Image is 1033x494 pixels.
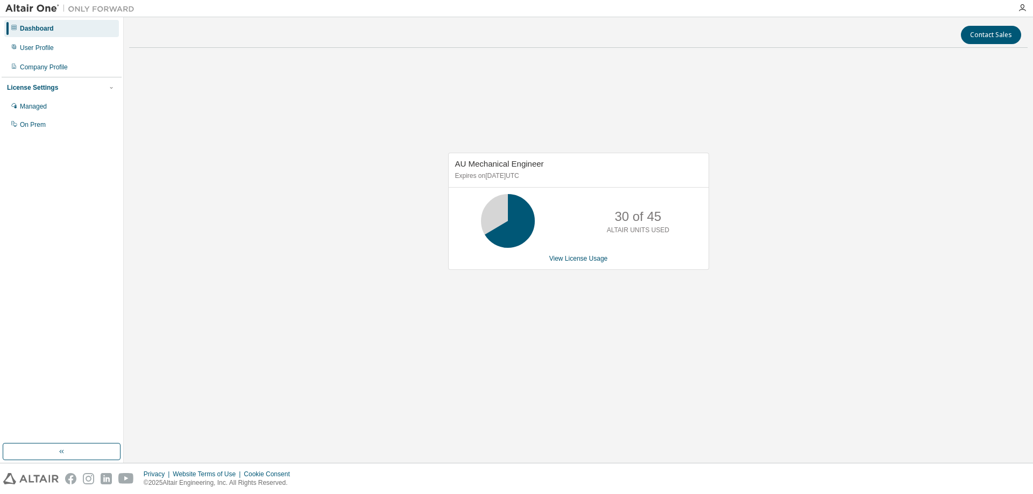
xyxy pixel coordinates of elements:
div: License Settings [7,83,58,92]
img: instagram.svg [83,473,94,484]
div: Managed [20,102,47,111]
div: On Prem [20,120,46,129]
img: youtube.svg [118,473,134,484]
div: Cookie Consent [244,470,296,478]
span: AU Mechanical Engineer [455,159,544,168]
p: ALTAIR UNITS USED [607,226,669,235]
div: Website Terms of Use [173,470,244,478]
a: View License Usage [549,255,608,262]
div: User Profile [20,44,54,52]
img: Altair One [5,3,140,14]
p: 30 of 45 [614,207,661,226]
div: Privacy [144,470,173,478]
div: Company Profile [20,63,68,71]
div: Dashboard [20,24,54,33]
img: altair_logo.svg [3,473,59,484]
p: © 2025 Altair Engineering, Inc. All Rights Reserved. [144,478,296,488]
p: Expires on [DATE] UTC [455,171,699,181]
img: facebook.svg [65,473,76,484]
button: Contact Sales [961,26,1021,44]
img: linkedin.svg [101,473,112,484]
